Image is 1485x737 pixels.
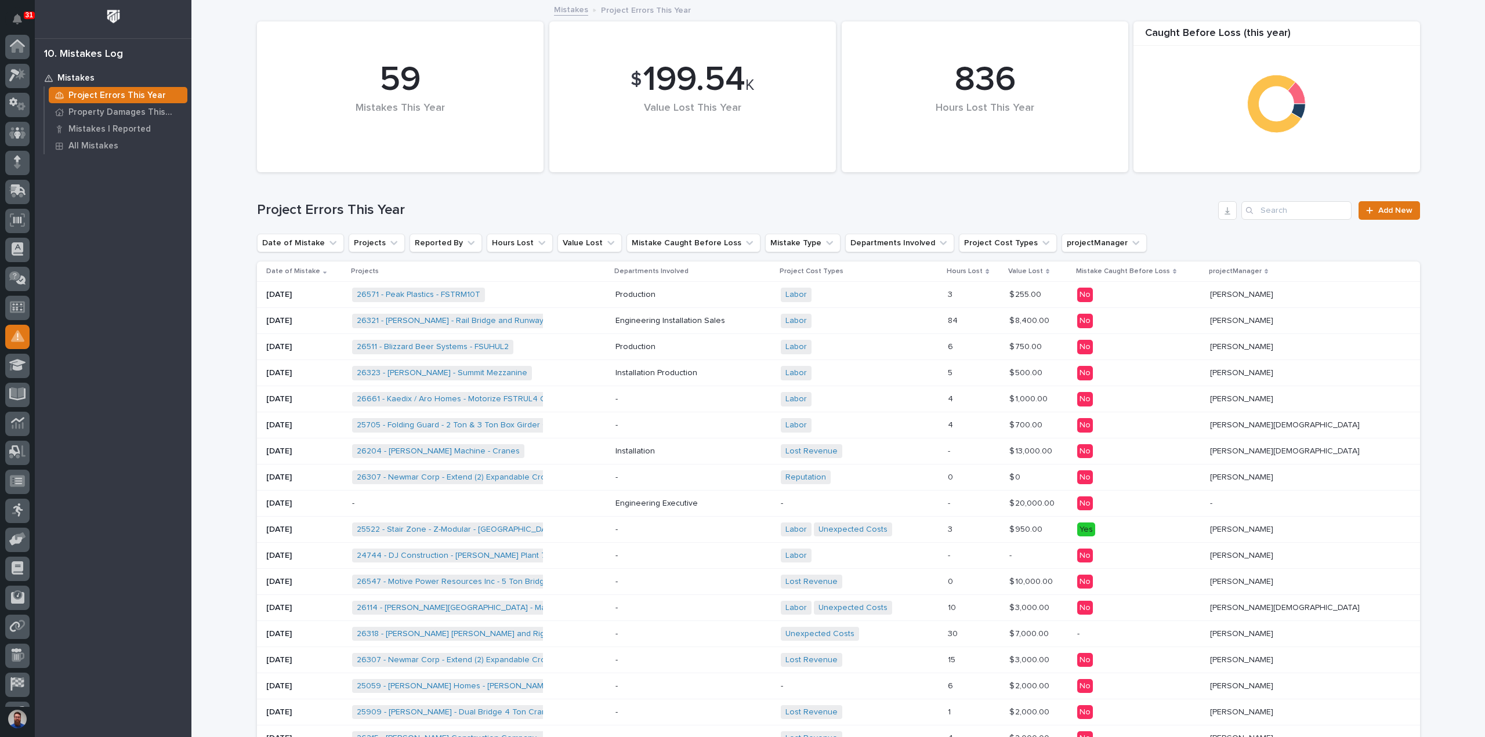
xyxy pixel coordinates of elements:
p: 6 [948,340,955,352]
p: All Mistakes [68,141,118,151]
p: Value Lost [1008,265,1043,278]
p: [DATE] [266,368,343,378]
p: - [615,473,772,482]
tr: [DATE]25522 - Stair Zone - Z-Modular - [GEOGRAPHIC_DATA] [GEOGRAPHIC_DATA] -Labor Unexpected Cost... [257,517,1420,543]
button: Hours Lost [487,234,553,252]
button: users-avatar [5,707,30,731]
div: Caught Before Loss (this year) [1133,27,1420,46]
span: Engineering [615,316,660,326]
p: $ 950.00 [1009,522,1045,535]
p: [PERSON_NAME] [1210,679,1276,691]
p: 31 [26,11,33,19]
a: Labor [785,342,807,352]
a: Lost Revenue [785,577,838,587]
a: 25059 - [PERSON_NAME] Homes - [PERSON_NAME] Plant Setup [357,681,595,691]
div: No [1077,601,1093,615]
a: 26511 - Blizzard Beer Systems - FSUHUL2 [357,342,509,352]
div: 59 [277,59,524,101]
p: [PERSON_NAME] [1210,705,1276,717]
span: K [745,78,754,93]
p: 5 [948,366,955,378]
a: 26204 - [PERSON_NAME] Machine - Cranes [357,446,520,456]
a: 26318 - [PERSON_NAME] [PERSON_NAME] and Rigging - Monorail Systems [357,629,633,639]
span: $ [631,69,642,91]
a: 26323 - [PERSON_NAME] - Summit Mezzanine [357,368,527,378]
p: 1 [948,705,953,717]
p: - [781,499,939,509]
p: - [615,525,772,535]
p: [PERSON_NAME] [1210,366,1276,378]
p: [DATE] [266,707,343,717]
span: Sales [704,316,725,326]
p: [DATE] [266,603,343,613]
a: Unexpected Costs [785,629,854,639]
div: No [1077,705,1093,720]
a: 26321 - [PERSON_NAME] - Rail Bridge and Runways [357,316,548,326]
p: Mistakes [57,73,95,83]
p: Hours Lost [947,265,983,278]
p: [DATE] [266,681,343,691]
p: 0 [948,470,955,482]
a: Labor [785,368,807,378]
p: $ 13,000.00 [1009,444,1055,456]
span: Executive [662,499,698,509]
p: - [615,394,772,404]
tr: [DATE]26307 - Newmar Corp - Extend (2) Expandable Crosswalks -Reputation 00 $ 0$ 0 No[PERSON_NAME... [257,464,1420,491]
p: 6 [948,679,955,691]
div: No [1077,444,1093,459]
p: - [781,681,939,691]
p: - [615,603,772,613]
div: Value Lost This Year [569,102,816,139]
a: Mistakes [35,69,191,86]
button: Reported By [410,234,482,252]
tr: [DATE]26321 - [PERSON_NAME] - Rail Bridge and Runways EngineeringInstallationSalesLabor 8484 $ 8,... [257,308,1420,334]
p: [PERSON_NAME][DEMOGRAPHIC_DATA] [1210,418,1362,430]
a: All Mistakes [45,137,191,154]
div: No [1077,340,1093,354]
p: - [1210,496,1215,509]
tr: [DATE]25059 - [PERSON_NAME] Homes - [PERSON_NAME] Plant Setup --66 $ 2,000.00$ 2,000.00 No[PERSON... [257,673,1420,699]
div: No [1077,575,1093,589]
p: - [1009,549,1014,561]
div: No [1077,679,1093,694]
p: - [615,629,772,639]
button: projectManager [1062,234,1147,252]
a: 26114 - [PERSON_NAME][GEOGRAPHIC_DATA] - Maintenance Platform [357,603,615,613]
div: No [1077,288,1093,302]
p: Mistakes I Reported [68,124,151,135]
tr: [DATE]26547 - Motive Power Resources Inc - 5 Ton Bridge Crane -Lost Revenue 00 $ 10,000.00$ 10,00... [257,569,1420,595]
a: 26547 - Motive Power Resources Inc - 5 Ton Bridge Crane [357,577,575,587]
p: - [615,681,772,691]
p: Date of Mistake [266,265,320,278]
div: No [1077,653,1093,667]
p: [DATE] [266,525,343,535]
tr: [DATE]26307 - Newmar Corp - Extend (2) Expandable Crosswalks -Lost Revenue 1515 $ 3,000.00$ 3,000... [257,647,1420,673]
span: Production [657,368,697,378]
div: No [1077,392,1093,406]
p: 3 [948,522,955,535]
div: Yes [1077,522,1095,537]
p: - [948,549,952,561]
p: [PERSON_NAME] [1210,288,1276,300]
p: 0 [948,575,955,587]
button: Departments Involved [845,234,954,252]
p: Mistake Caught Before Loss [1076,265,1170,278]
p: Project Cost Types [780,265,843,278]
p: $ 8,400.00 [1009,314,1052,326]
span: Production [615,290,655,300]
tr: [DATE]25909 - [PERSON_NAME] - Dual Bridge 4 Ton Crane System -Lost Revenue 11 $ 2,000.00$ 2,000.0... [257,699,1420,725]
span: Production [615,342,655,352]
p: [PERSON_NAME] [1210,653,1276,665]
a: Unexpected Costs [818,525,888,535]
span: Installation [615,446,655,456]
p: [DATE] [266,629,343,639]
p: [PERSON_NAME] [1210,340,1276,352]
a: Add New [1359,201,1419,220]
p: Project Errors This Year [68,90,166,101]
p: Project Errors This Year [601,3,691,16]
span: 199.54 [643,63,745,97]
button: Mistake Type [765,234,841,252]
tr: [DATE]26661 - Kaedix / Aro Homes - Motorize FSTRUL4 Crane System -Labor 44 $ 1,000.00$ 1,000.00 N... [257,386,1420,412]
button: Mistake Caught Before Loss [626,234,760,252]
span: Add New [1378,206,1412,215]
